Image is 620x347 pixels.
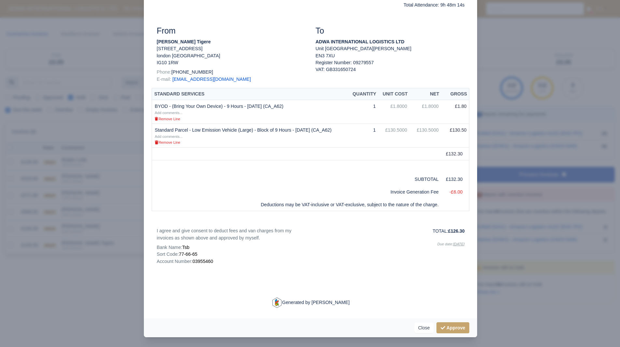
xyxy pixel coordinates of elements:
p: Bank Name: [157,244,306,251]
td: 1 [348,124,378,148]
span: 77-66-65 [179,252,198,257]
td: -£6.00 [441,186,469,198]
p: Account Number: [157,258,306,265]
a: Remove Line [155,139,180,145]
button: Approve [436,322,470,333]
td: £1.8000 [378,100,409,124]
span: 03955460 [192,259,213,264]
a: Add comments... [155,134,182,139]
strong: [PERSON_NAME] Tigere [157,39,211,44]
button: Close [414,323,434,333]
strong: £126.30 [448,228,465,234]
td: £132.30 [441,147,469,160]
a: [EMAIL_ADDRESS][DOMAIN_NAME] [172,77,251,82]
td: SUBTOTAL [410,173,441,186]
h3: To [315,26,464,36]
iframe: Chat Widget [503,271,620,347]
p: Generated by [PERSON_NAME] [157,297,464,308]
p: Sort Code: [157,251,306,258]
div: VAT: GB331650724 [315,66,464,73]
td: Deductions may be VAT-inclusive or VAT-exclusive, subject to the nature of the charge. [152,198,441,211]
p: Unit [GEOGRAPHIC_DATA][PERSON_NAME] [315,45,464,52]
span: Tsb [182,245,189,250]
td: Invoice Generation Fee [152,186,441,198]
th: Quantity [348,88,378,100]
h3: From [157,26,306,36]
small: Remove Line [155,140,180,144]
p: [STREET_ADDRESS] [157,45,306,52]
th: Unit Cost [378,88,409,100]
p: [PHONE_NUMBER] [157,69,306,76]
td: BYOD - (Bring Your Own Device) - 9 Hours - [DATE] (CA_A62) [152,100,348,124]
span: E-mail: [157,77,171,82]
a: Add comments... [155,110,182,115]
td: £130.5000 [410,124,441,148]
td: £1.8000 [410,100,441,124]
td: £130.50 [441,124,469,148]
div: Register Number: 09279557 [310,59,469,73]
u: [DATE] [453,242,464,246]
p: london [GEOGRAPHIC_DATA] [157,52,306,59]
small: Add comments... [155,111,182,115]
small: Add comments... [155,135,182,138]
strong: ADWA INTERNATIONAL LOGISTICS LTD [315,39,404,44]
p: I agree and give consent to deduct fees and van charges from my invoices as shown above and appro... [157,227,306,241]
a: Remove Line [155,116,180,121]
td: £1.80 [441,100,469,124]
p: TOTAL: [315,227,464,235]
span: Phone: [157,69,171,75]
i: Due date: [437,242,465,246]
th: Gross [441,88,469,100]
th: Net [410,88,441,100]
h6: Total Attendance: 9h 48m 14s [395,2,464,8]
small: Remove Line [155,117,180,121]
td: £132.30 [441,173,469,186]
p: IG10 1RW [157,59,306,66]
p: EN3 7XU [315,52,464,59]
td: Standard Parcel - Low Emission Vehicle (Large) - Block of 9 Hours - [DATE] (CA_A62) [152,124,348,148]
th: Standard Services [152,88,348,100]
td: £130.5000 [378,124,409,148]
td: 1 [348,100,378,124]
